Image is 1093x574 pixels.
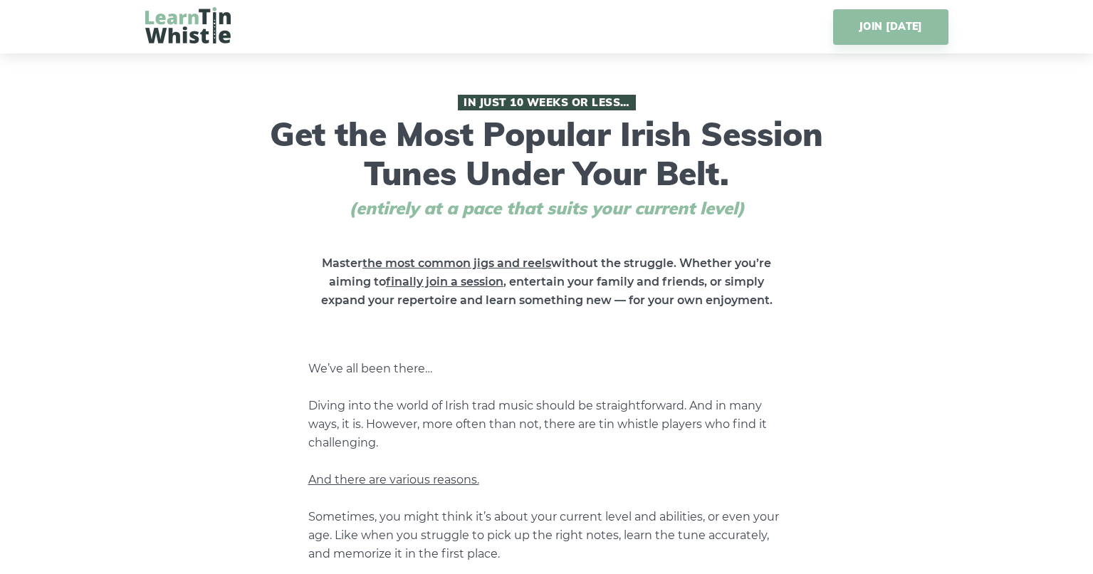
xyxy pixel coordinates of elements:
[833,9,948,45] a: JOIN [DATE]
[323,198,771,219] span: (entirely at a pace that suits your current level)
[362,256,551,270] span: the most common jigs and reels
[458,95,636,110] span: In Just 10 Weeks or Less…
[321,256,773,307] strong: Master without the struggle. Whether you’re aiming to , entertain your family and friends, or sim...
[266,95,828,219] h1: Get the Most Popular Irish Session Tunes Under Your Belt.
[145,7,231,43] img: LearnTinWhistle.com
[308,473,479,486] span: And there are various reasons.
[386,275,503,288] span: finally join a session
